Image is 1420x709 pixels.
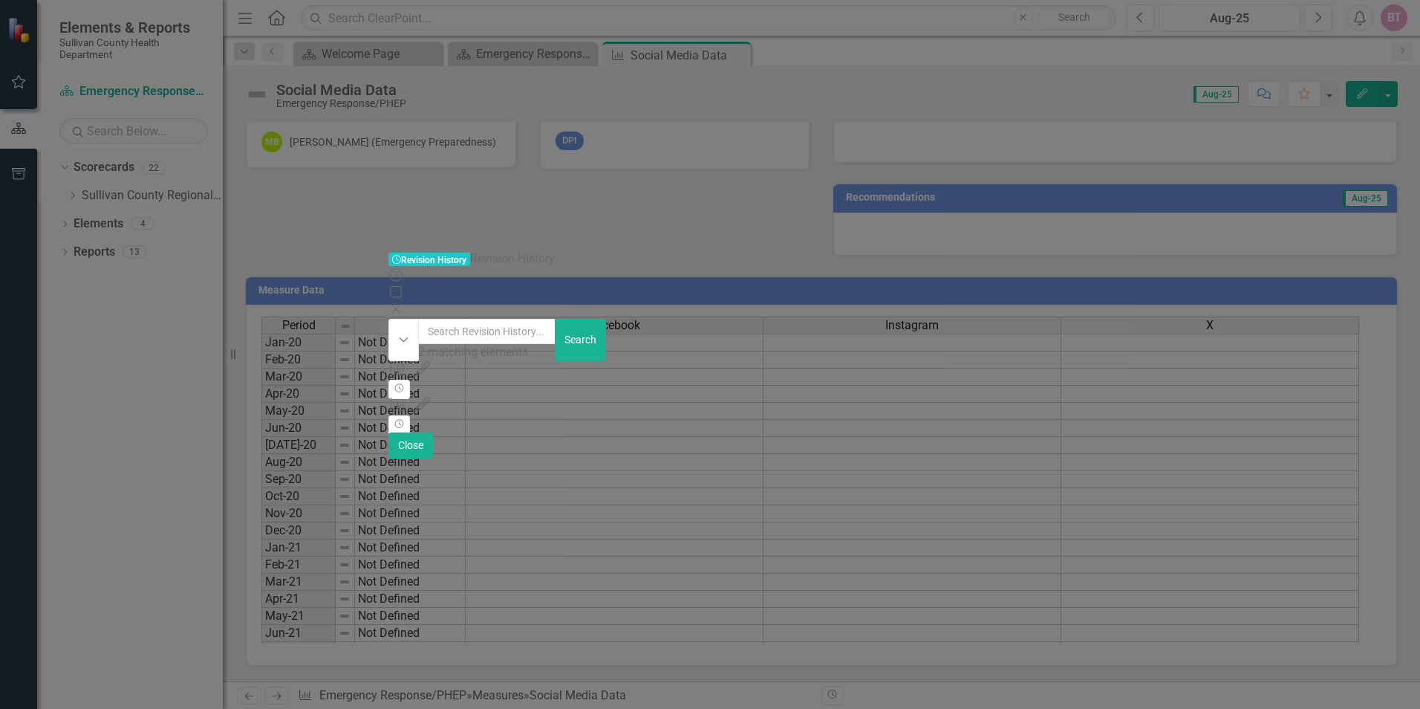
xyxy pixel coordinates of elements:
div: 2 matching elements [418,344,556,361]
span: Revision History [388,253,470,267]
input: Search Revision History... [418,319,556,344]
span: Revision History [470,251,555,265]
button: Search [555,319,606,361]
button: Close [388,433,433,459]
